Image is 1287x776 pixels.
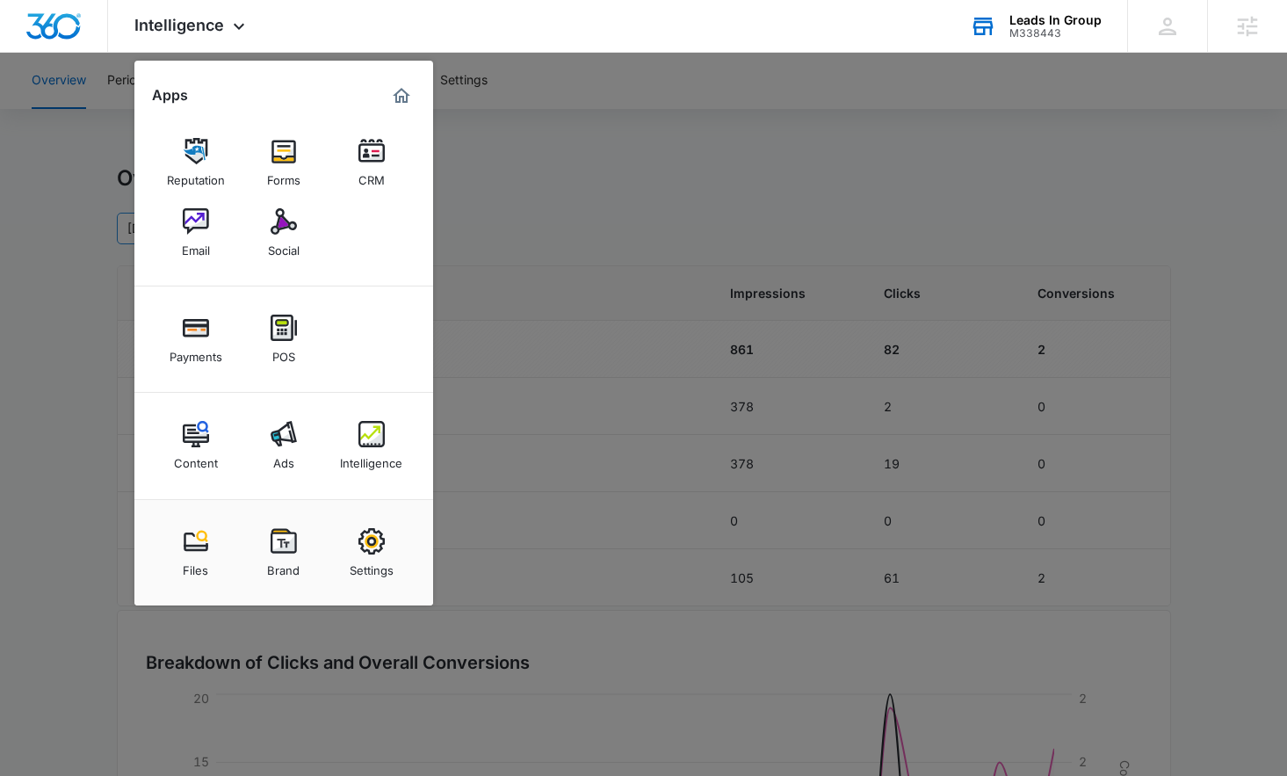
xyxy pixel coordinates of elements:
[194,104,296,115] div: Keywords by Traffic
[163,199,229,266] a: Email
[387,82,416,110] a: Marketing 360® Dashboard
[250,129,317,196] a: Forms
[152,87,188,104] h2: Apps
[163,412,229,479] a: Content
[67,104,157,115] div: Domain Overview
[163,306,229,373] a: Payments
[250,519,317,586] a: Brand
[338,519,405,586] a: Settings
[1009,27,1102,40] div: account id
[250,412,317,479] a: Ads
[268,235,300,257] div: Social
[49,28,86,42] div: v 4.0.25
[28,28,42,42] img: logo_orange.svg
[163,519,229,586] a: Files
[340,447,402,470] div: Intelligence
[174,447,218,470] div: Content
[1009,13,1102,27] div: account name
[267,555,300,577] div: Brand
[163,129,229,196] a: Reputation
[273,447,294,470] div: Ads
[175,102,189,116] img: tab_keywords_by_traffic_grey.svg
[170,341,222,364] div: Payments
[182,235,210,257] div: Email
[272,341,295,364] div: POS
[250,306,317,373] a: POS
[46,46,193,60] div: Domain: [DOMAIN_NAME]
[134,16,224,34] span: Intelligence
[350,555,394,577] div: Settings
[358,164,385,187] div: CRM
[167,164,225,187] div: Reputation
[28,46,42,60] img: website_grey.svg
[338,412,405,479] a: Intelligence
[250,199,317,266] a: Social
[267,164,300,187] div: Forms
[47,102,61,116] img: tab_domain_overview_orange.svg
[183,555,208,577] div: Files
[338,129,405,196] a: CRM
